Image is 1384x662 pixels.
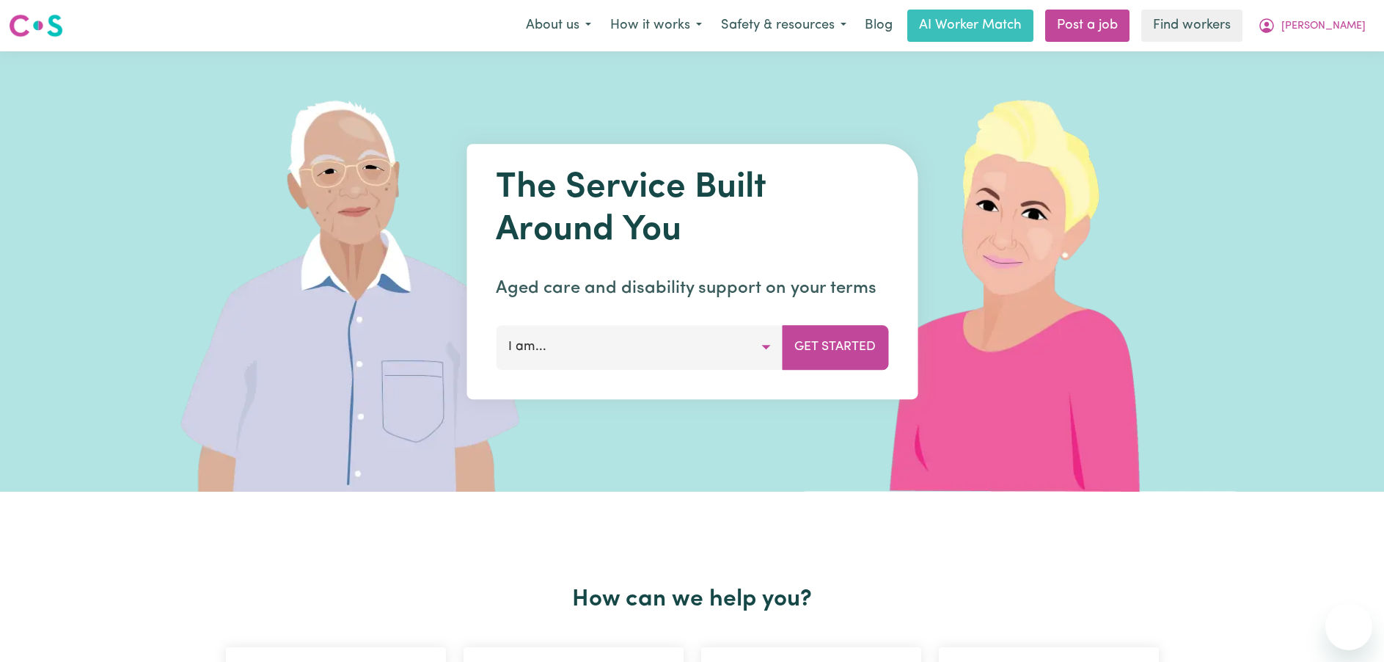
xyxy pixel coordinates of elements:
span: [PERSON_NAME] [1281,18,1366,34]
button: How it works [601,10,711,41]
button: I am... [496,325,783,369]
button: My Account [1248,10,1375,41]
a: Post a job [1045,10,1129,42]
button: About us [516,10,601,41]
img: Careseekers logo [9,12,63,39]
a: Careseekers logo [9,9,63,43]
p: Aged care and disability support on your terms [496,275,888,302]
a: Find workers [1141,10,1242,42]
h2: How can we help you? [217,586,1168,614]
h1: The Service Built Around You [496,167,888,252]
button: Safety & resources [711,10,856,41]
a: AI Worker Match [907,10,1033,42]
button: Get Started [782,325,888,369]
iframe: Button to launch messaging window [1325,603,1372,650]
a: Blog [856,10,901,42]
